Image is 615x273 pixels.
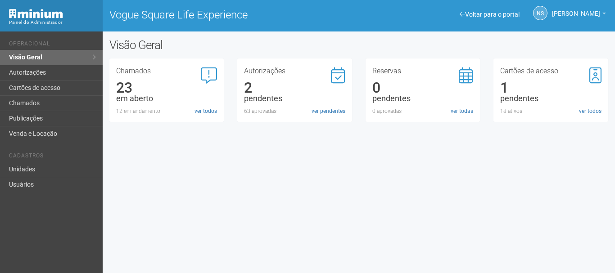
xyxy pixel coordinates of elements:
[116,107,217,115] div: 12 em andamento
[9,18,96,27] div: Painel do Administrador
[9,152,96,162] li: Cadastros
[116,67,217,75] h3: Chamados
[372,84,474,92] div: 0
[109,38,309,52] h2: Visão Geral
[244,107,345,115] div: 63 aprovadas
[372,107,474,115] div: 0 aprovadas
[460,11,520,18] a: Voltar para o portal
[500,107,601,115] div: 18 ativos
[9,40,96,50] li: Operacional
[312,107,345,115] a: ver pendentes
[579,107,601,115] a: ver todos
[109,9,352,21] h1: Vogue Square Life Experience
[372,94,474,103] div: pendentes
[244,94,345,103] div: pendentes
[500,67,601,75] h3: Cartões de acesso
[500,94,601,103] div: pendentes
[552,1,600,17] span: Nicolle Silva
[194,107,217,115] a: ver todos
[533,6,547,20] a: NS
[372,67,474,75] h3: Reservas
[500,84,601,92] div: 1
[244,67,345,75] h3: Autorizações
[552,11,606,18] a: [PERSON_NAME]
[244,84,345,92] div: 2
[116,94,217,103] div: em aberto
[116,84,217,92] div: 23
[451,107,473,115] a: ver todas
[9,9,63,18] img: Minium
